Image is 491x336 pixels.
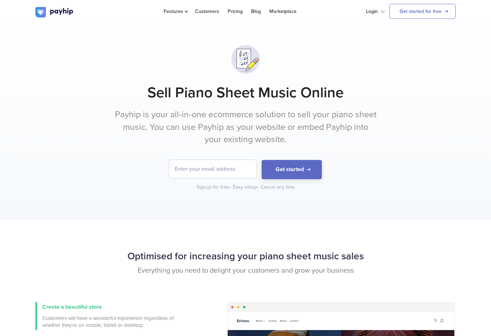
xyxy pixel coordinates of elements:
span: Create a beautiful store [42,303,102,310]
h1: Sell Piano Sheet Music Online [35,84,456,101]
div: Signup for free [196,184,231,191]
img: svg+xml;utf8,%3Csvg%20viewBox%3D%220%200%20100%20100%22%20xmlns%3D%22http%3A%2F%2Fwww.w3.org%2F20... [228,42,263,77]
span: • [229,184,231,190]
p: Everything you need to delight your customers and grow your business [35,266,456,276]
p: Payhip is your all-in-one ecommerce solution to sell your piano sheet music. You can use Payhip a... [114,108,377,146]
span: • [257,184,258,190]
input: Enter your email address [169,160,257,178]
div: Cancel any time [261,184,295,191]
h2: Optimised for increasing your piano sheet music sales [35,247,456,266]
span: Customers will have a wonderful experience regardless of whether they're on mobile, tablet or des... [42,315,175,329]
a: Get started for free [389,4,456,19]
a: Create a beautiful store Customers will have a wonderful experience regardless of whether they're... [35,302,175,330]
button: Get started [262,160,322,179]
div: Easy setup [233,184,259,191]
span: Features [164,8,187,14]
img: logo.svg [35,7,74,17]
